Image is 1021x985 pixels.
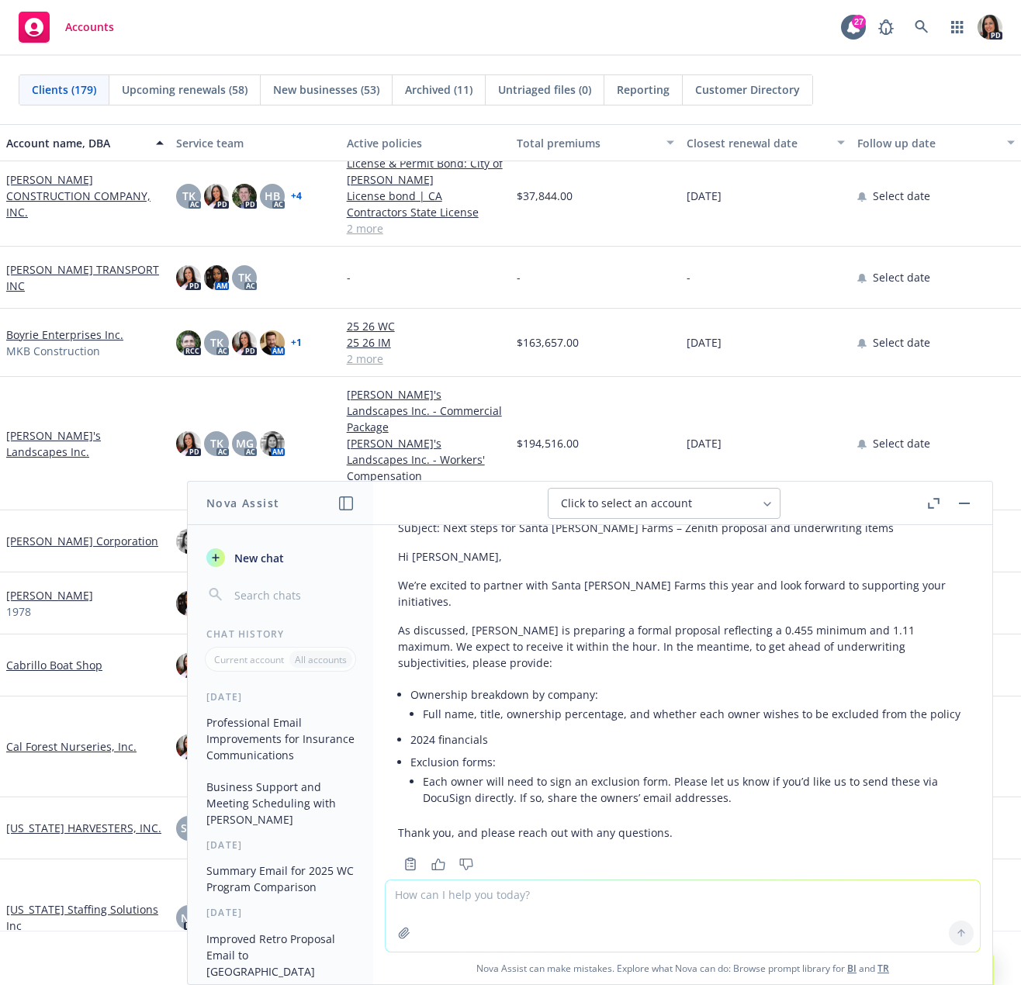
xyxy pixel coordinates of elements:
[852,15,866,29] div: 27
[6,820,161,836] a: [US_STATE] HARVESTERS, INC.
[6,343,100,359] span: MKB Construction
[260,330,285,355] img: photo
[347,135,504,151] div: Active policies
[122,81,247,98] span: Upcoming renewals (58)
[517,435,579,451] span: $194,516.00
[347,351,504,367] a: 2 more
[214,653,284,666] p: Current account
[200,544,361,572] button: New chat
[617,81,670,98] span: Reporting
[347,435,504,484] a: [PERSON_NAME]'s Landscapes Inc. - Workers' Compensation
[877,962,889,975] a: TR
[687,435,722,451] span: [DATE]
[398,577,967,610] p: We’re excited to partner with Santa [PERSON_NAME] Farms this year and look forward to supporting ...
[273,81,379,98] span: New businesses (53)
[176,431,201,456] img: photo
[204,265,229,290] img: photo
[870,12,902,43] a: Report a Bug
[176,265,201,290] img: photo
[260,431,285,456] img: photo
[687,334,722,351] span: [DATE]
[347,220,504,237] a: 2 more
[6,533,158,549] a: [PERSON_NAME] Corporation
[182,188,196,204] span: TK
[176,135,334,151] div: Service team
[6,657,102,673] a: Cabrillo Boat Shop
[231,584,355,606] input: Search chats
[906,12,937,43] a: Search
[517,135,657,151] div: Total premiums
[200,710,361,768] button: Professional Email Improvements for Insurance Communications
[238,269,251,285] span: TK
[403,857,417,871] svg: Copy to clipboard
[347,318,504,334] a: 25 26 WC
[188,906,373,919] div: [DATE]
[295,653,347,666] p: All accounts
[423,703,967,725] li: Full name, title, ownership percentage, and whether each owner wishes to be excluded from the policy
[695,81,800,98] span: Customer Directory
[188,838,373,852] div: [DATE]
[873,435,930,451] span: Select date
[188,627,373,641] div: Chat History
[680,124,850,161] button: Closest renewal date
[423,770,967,809] li: Each owner will need to sign an exclusion form. Please let us know if you’d like us to send these...
[498,81,591,98] span: Untriaged files (0)
[687,188,722,204] span: [DATE]
[851,124,1021,161] button: Follow up date
[200,774,361,832] button: Business Support and Meeting Scheduling with [PERSON_NAME]
[347,155,504,188] a: License & Permit Bond: City of [PERSON_NAME]
[942,12,973,43] a: Switch app
[548,488,780,519] button: Click to select an account
[561,496,692,511] span: Click to select an account
[398,548,967,565] p: Hi [PERSON_NAME],
[410,728,967,751] li: 2024 financials
[347,334,504,351] a: 25 26 IM
[341,124,511,161] button: Active policies
[188,690,373,703] div: [DATE]
[454,853,479,875] button: Thumbs down
[517,334,579,351] span: $163,657.00
[410,751,967,812] li: Exclusion forms:
[687,269,690,285] span: -
[6,135,147,151] div: Account name, DBA
[200,926,361,984] button: Improved Retro Proposal Email to [GEOGRAPHIC_DATA]
[176,591,201,616] img: photo
[347,386,504,435] a: [PERSON_NAME]'s Landscapes Inc. - Commercial Package
[405,81,472,98] span: Archived (11)
[65,21,114,33] span: Accounts
[517,269,521,285] span: -
[687,135,827,151] div: Closest renewal date
[231,550,284,566] span: New chat
[232,330,257,355] img: photo
[32,81,96,98] span: Clients (179)
[398,622,967,671] p: As discussed, [PERSON_NAME] is preparing a formal proposal reflecting a 0.455 minimum and 1.11 ma...
[181,910,196,926] span: NP
[176,734,201,759] img: photo
[6,587,93,603] a: [PERSON_NAME]
[12,5,120,49] a: Accounts
[170,124,340,161] button: Service team
[379,952,986,984] span: Nova Assist can make mistakes. Explore what Nova can do: Browse prompt library for and
[6,427,164,460] a: [PERSON_NAME]'s Landscapes Inc.
[410,683,967,728] li: Ownership breakdown by company:
[978,15,1002,40] img: photo
[200,858,361,900] button: Summary Email for 2025 WC Program Comparison
[204,184,229,209] img: photo
[6,261,164,294] a: [PERSON_NAME] TRANSPORT INC
[176,653,201,678] img: photo
[398,520,967,536] p: Subject: Next steps for Santa [PERSON_NAME] Farms – Zenith proposal and underwriting items
[206,495,279,511] h1: Nova Assist
[176,529,201,554] img: photo
[210,334,223,351] span: TK
[511,124,680,161] button: Total premiums
[176,330,201,355] img: photo
[347,188,504,220] a: License bond | CA Contractors State License
[6,171,164,220] a: [PERSON_NAME] CONSTRUCTION COMPANY, INC.
[236,435,254,451] span: MG
[347,269,351,285] span: -
[847,962,857,975] a: BI
[291,192,302,201] a: + 4
[6,901,164,934] a: [US_STATE] Staffing Solutions Inc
